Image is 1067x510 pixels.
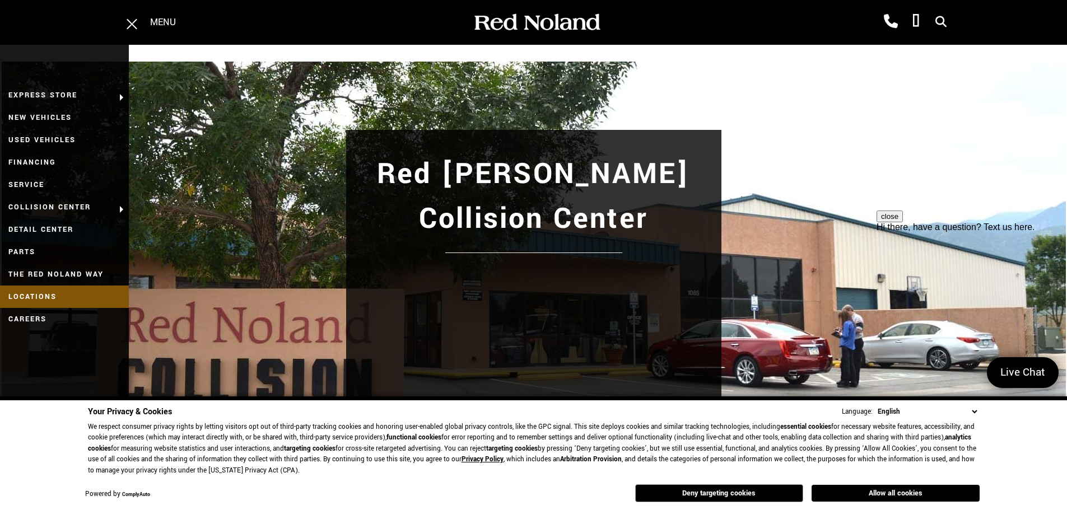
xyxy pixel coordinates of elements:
strong: targeting cookies [284,444,336,453]
span: Live Chat [995,365,1051,380]
select: Language Select [875,406,980,418]
a: Privacy Policy [462,455,504,464]
p: We respect consumer privacy rights by letting visitors opt out of third-party tracking cookies an... [88,422,980,476]
strong: essential cookies [780,422,831,432]
strong: analytics cookies [88,433,971,453]
h1: Red [PERSON_NAME] Collision Center [357,152,711,241]
div: Language: [842,408,873,415]
strong: Arbitration Provision [560,455,622,464]
a: ComplyAuto [122,491,150,498]
button: Allow all cookies [812,485,980,502]
span: Your Privacy & Cookies [88,406,172,418]
button: Deny targeting cookies [635,484,803,502]
iframe: podium webchat widget prompt [877,210,1067,331]
a: Live Chat [987,357,1059,388]
strong: targeting cookies [486,444,538,453]
strong: functional cookies [386,433,441,442]
img: Red Noland Auto Group [472,13,601,32]
div: Powered by [85,491,150,498]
